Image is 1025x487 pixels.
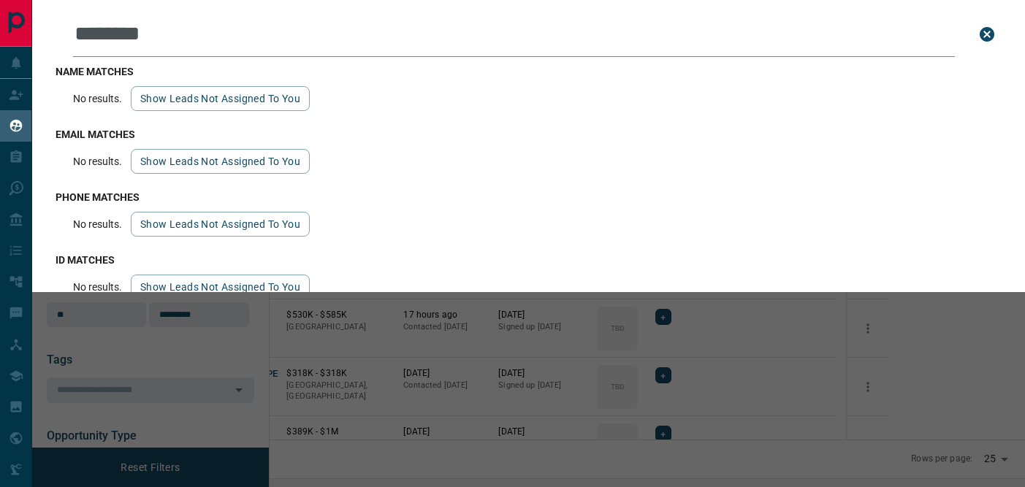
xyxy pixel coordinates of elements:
button: show leads not assigned to you [131,149,310,174]
p: No results. [73,281,122,293]
h3: id matches [56,254,1002,266]
h3: name matches [56,66,1002,77]
h3: phone matches [56,191,1002,203]
button: show leads not assigned to you [131,86,310,111]
button: close search bar [972,20,1002,49]
p: No results. [73,93,122,104]
button: show leads not assigned to you [131,212,310,237]
button: show leads not assigned to you [131,275,310,299]
p: No results. [73,156,122,167]
p: No results. [73,218,122,230]
h3: email matches [56,129,1002,140]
